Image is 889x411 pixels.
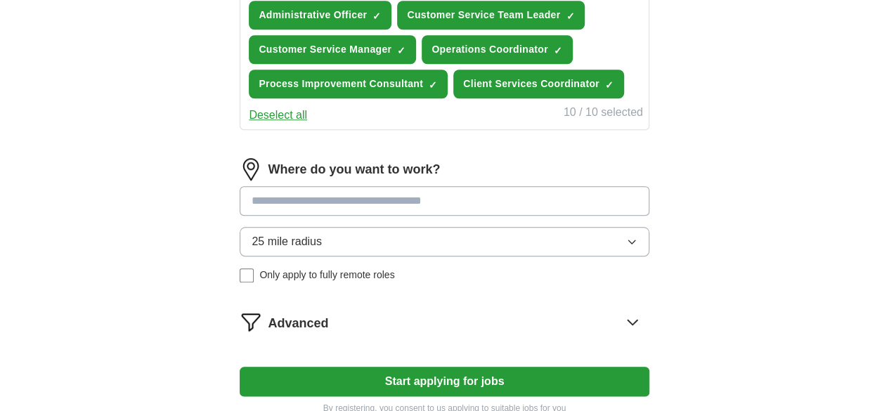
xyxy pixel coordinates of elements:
button: Deselect all [249,107,307,124]
span: ✓ [605,79,614,91]
button: Process Improvement Consultant✓ [249,70,448,98]
button: Administrative Officer✓ [249,1,391,30]
span: ✓ [554,45,562,56]
span: Customer Service Manager [259,42,391,57]
span: Administrative Officer [259,8,367,22]
span: ✓ [397,45,405,56]
span: ✓ [566,11,574,22]
span: 25 mile radius [252,233,322,250]
button: Client Services Coordinator✓ [453,70,624,98]
img: location.png [240,158,262,181]
span: Operations Coordinator [431,42,548,57]
span: ✓ [429,79,437,91]
span: Process Improvement Consultant [259,77,423,91]
span: Only apply to fully remote roles [259,268,394,282]
div: 10 / 10 selected [564,104,643,124]
input: Only apply to fully remote roles [240,268,254,282]
label: Where do you want to work? [268,160,440,179]
span: Advanced [268,314,328,333]
button: Customer Service Team Leader✓ [397,1,585,30]
button: Start applying for jobs [240,367,649,396]
img: filter [240,311,262,333]
span: ✓ [372,11,381,22]
button: Customer Service Manager✓ [249,35,416,64]
span: Client Services Coordinator [463,77,599,91]
button: 25 mile radius [240,227,649,256]
button: Operations Coordinator✓ [422,35,573,64]
span: Customer Service Team Leader [407,8,560,22]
